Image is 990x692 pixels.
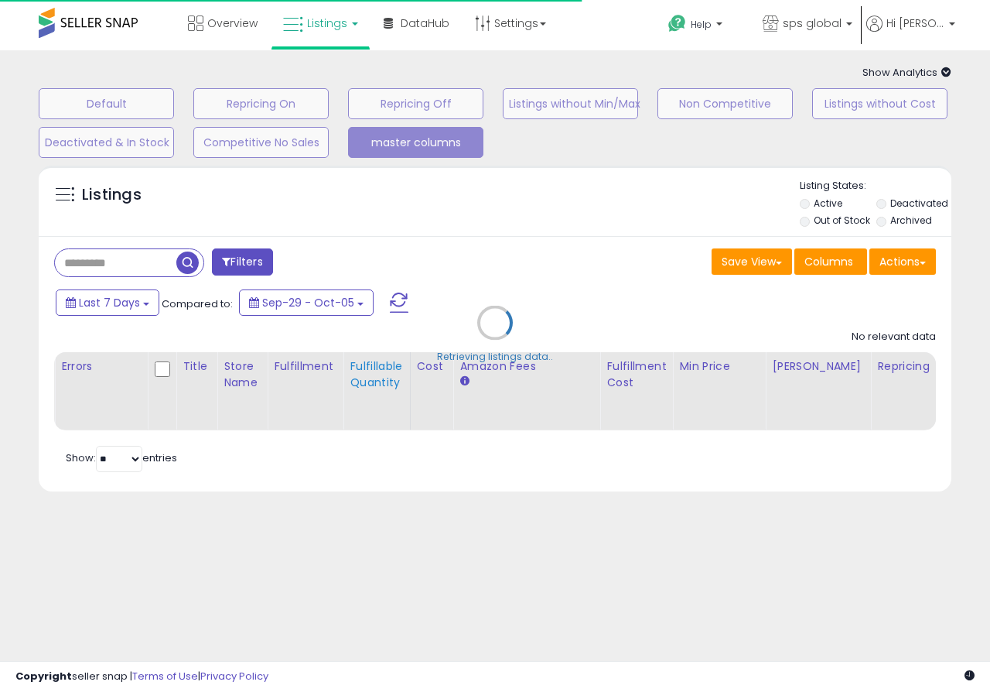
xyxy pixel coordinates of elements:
[15,670,268,684] div: seller snap | |
[39,88,174,119] button: Default
[307,15,347,31] span: Listings
[667,14,687,33] i: Get Help
[401,15,449,31] span: DataHub
[348,88,483,119] button: Repricing Off
[866,15,955,50] a: Hi [PERSON_NAME]
[503,88,638,119] button: Listings without Min/Max
[348,127,483,158] button: master columns
[656,2,749,50] a: Help
[886,15,944,31] span: Hi [PERSON_NAME]
[193,88,329,119] button: Repricing On
[783,15,841,31] span: sps global
[207,15,258,31] span: Overview
[39,127,174,158] button: Deactivated & In Stock
[193,127,329,158] button: Competitive No Sales
[132,669,198,683] a: Terms of Use
[15,669,72,683] strong: Copyright
[812,88,947,119] button: Listings without Cost
[437,350,553,364] div: Retrieving listings data..
[691,18,712,31] span: Help
[657,88,793,119] button: Non Competitive
[200,669,268,683] a: Privacy Policy
[862,65,951,80] span: Show Analytics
